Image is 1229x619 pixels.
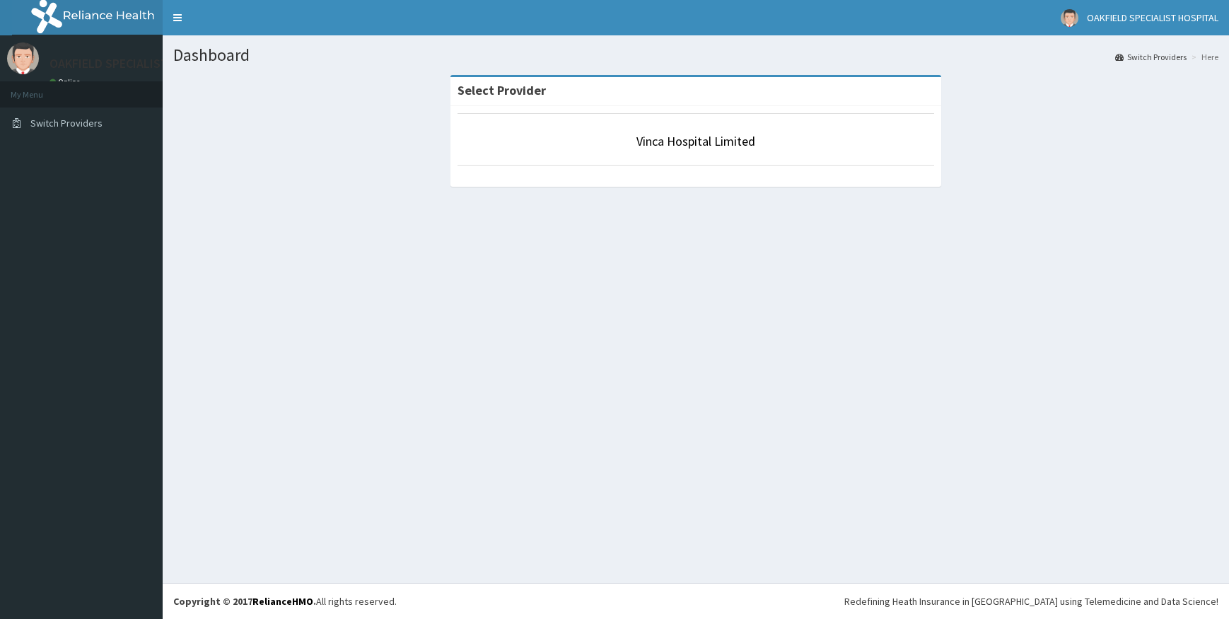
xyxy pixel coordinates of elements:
[7,42,39,74] img: User Image
[163,583,1229,619] footer: All rights reserved.
[173,595,316,608] strong: Copyright © 2017 .
[636,133,755,149] a: Vinca Hospital Limited
[49,57,226,70] p: OAKFIELD SPECIALIST HOSPITAL
[1115,51,1187,63] a: Switch Providers
[1061,9,1078,27] img: User Image
[844,594,1218,608] div: Redefining Heath Insurance in [GEOGRAPHIC_DATA] using Telemedicine and Data Science!
[30,117,103,129] span: Switch Providers
[252,595,313,608] a: RelianceHMO
[1087,11,1218,24] span: OAKFIELD SPECIALIST HOSPITAL
[458,82,546,98] strong: Select Provider
[1188,51,1218,63] li: Here
[49,77,83,87] a: Online
[173,46,1218,64] h1: Dashboard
